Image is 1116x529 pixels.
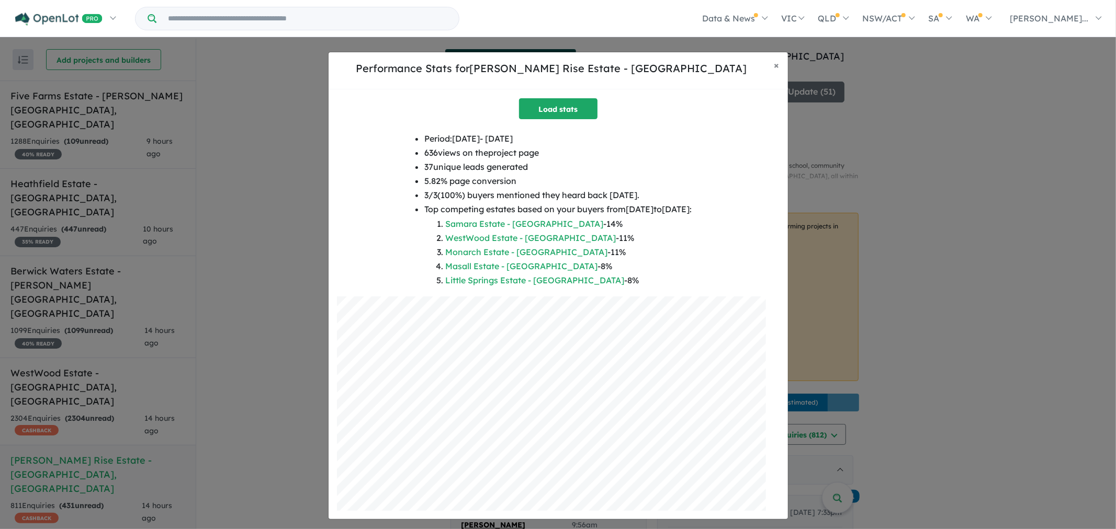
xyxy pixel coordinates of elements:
[445,247,607,257] a: Monarch Estate - [GEOGRAPHIC_DATA]
[424,160,692,174] li: 37 unique leads generated
[337,61,766,76] h5: Performance Stats for [PERSON_NAME] Rise Estate - [GEOGRAPHIC_DATA]
[774,59,780,71] span: ×
[424,132,692,146] li: Period: [DATE] - [DATE]
[424,174,692,188] li: 5.82 % page conversion
[445,218,603,229] a: Samara Estate - [GEOGRAPHIC_DATA]
[424,146,692,160] li: 636 views on the project page
[1010,13,1088,24] span: [PERSON_NAME]...
[159,7,457,30] input: Try estate name, suburb, builder or developer
[445,273,692,287] li: - 8 %
[445,259,692,273] li: - 8 %
[445,231,692,245] li: - 11 %
[445,261,598,271] a: Masall Estate - [GEOGRAPHIC_DATA]
[445,233,616,243] a: WestWood Estate - [GEOGRAPHIC_DATA]
[424,188,692,202] li: 3 / 3 ( 100 %) buyers mentioned they heard back [DATE].
[445,275,624,285] a: Little Springs Estate - [GEOGRAPHIC_DATA]
[445,217,692,231] li: - 14 %
[519,98,598,119] button: Load stats
[15,13,103,26] img: Openlot PRO Logo White
[424,202,692,287] li: Top competing estates based on your buyers from [DATE] to [DATE] :
[445,245,692,259] li: - 11 %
